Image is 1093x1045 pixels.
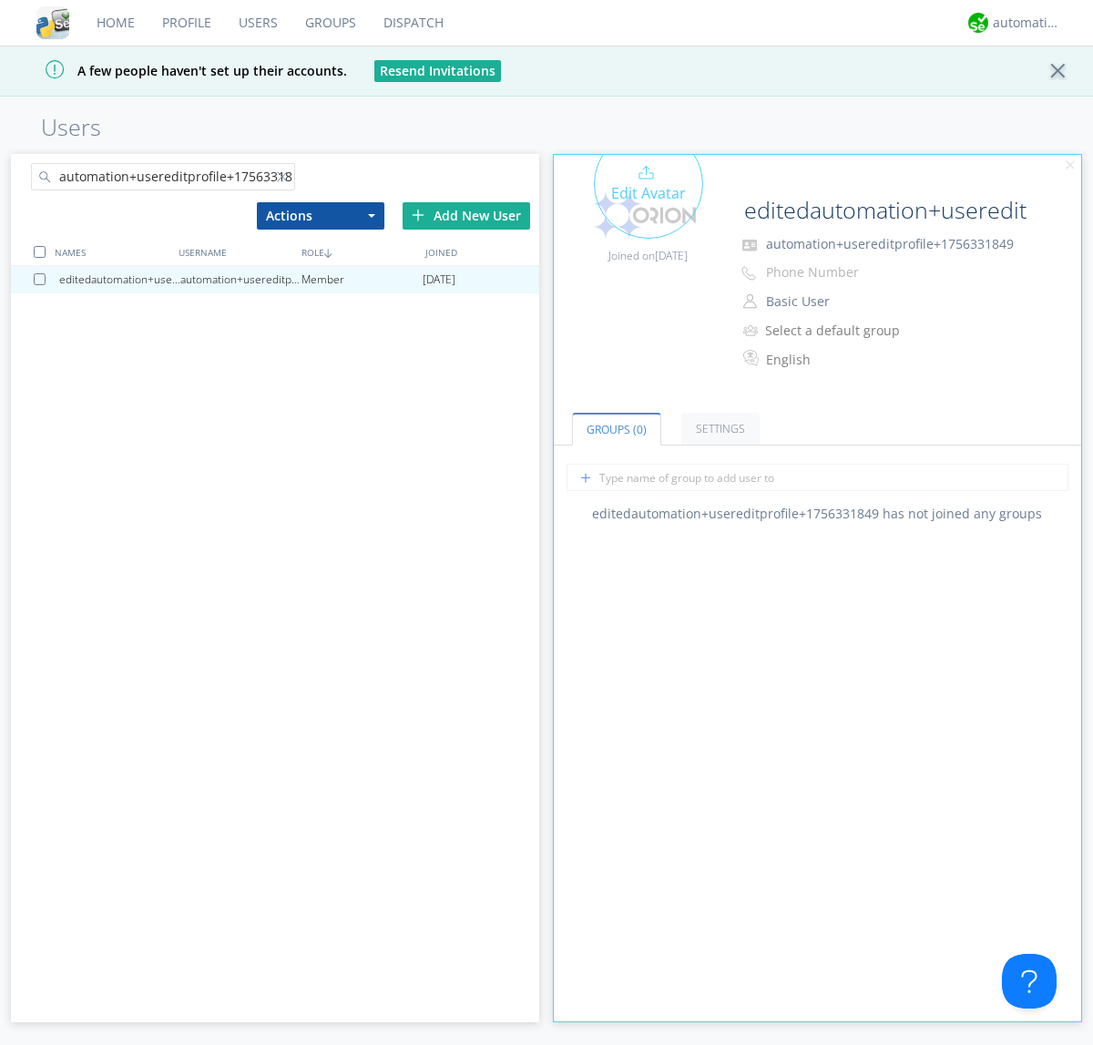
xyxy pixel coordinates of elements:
div: editedautomation+usereditprofile+1756331849 has not joined any groups [554,505,1082,523]
img: cddb5a64eb264b2086981ab96f4c1ba7 [36,6,69,39]
span: Joined on [608,248,688,263]
a: editedautomation+usereditprofile+1756331849automation+usereditprofile+1756331849Member[DATE] [11,266,539,293]
div: USERNAME [174,239,297,265]
img: orion-labs-logo.svg [594,192,703,240]
span: [DATE] [655,248,688,263]
img: cancel.svg [1064,159,1077,172]
div: Add New User [403,202,530,230]
img: plus.svg [412,209,424,221]
button: Actions [257,202,384,230]
span: automation+usereditprofile+1756331849 [766,235,1014,252]
div: automation+atlas [993,14,1061,32]
div: English [766,351,918,369]
img: phone-outline.svg [741,266,756,281]
div: Edit Avatar [594,129,703,239]
button: Resend Invitations [374,60,501,82]
input: Name [737,192,1031,229]
img: d2d01cd9b4174d08988066c6d424eccd [968,13,988,33]
button: Basic User [760,289,942,314]
span: A few people haven't set up their accounts. [14,62,347,79]
a: Groups (0) [572,413,661,446]
div: Member [301,266,423,293]
img: In groups with Translation enabled, this user's messages will be automatically translated to and ... [743,347,761,369]
img: icon-alert-users-thin-outline.svg [743,318,761,343]
input: Type name of group to add user to [567,464,1068,491]
span: [DATE] [423,266,455,293]
div: editedautomation+usereditprofile+1756331849 [59,266,180,293]
input: Search users [31,163,295,190]
div: NAMES [50,239,173,265]
a: Settings [681,413,760,445]
div: Select a default group [765,322,917,340]
img: person-outline.svg [743,294,757,309]
iframe: Toggle Customer Support [1002,954,1057,1009]
div: automation+usereditprofile+1756331849 [180,266,301,293]
div: ROLE [297,239,420,265]
div: JOINED [421,239,544,265]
